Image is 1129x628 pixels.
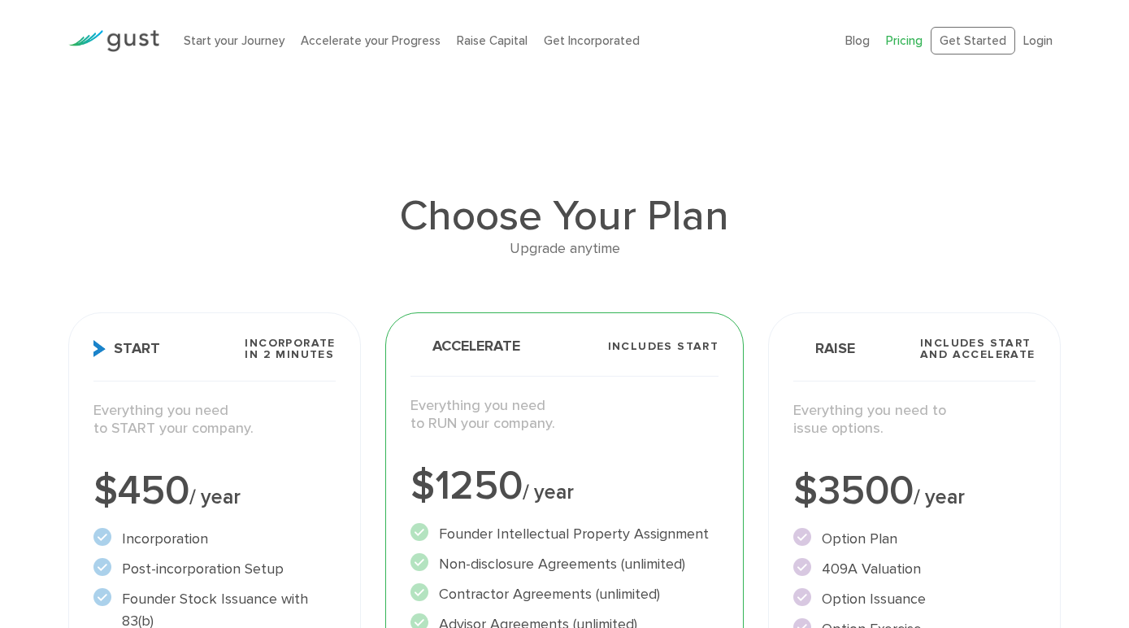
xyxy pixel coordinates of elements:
[608,341,719,352] span: Includes START
[793,588,1035,610] li: Option Issuance
[793,528,1035,550] li: Option Plan
[793,340,855,357] span: Raise
[523,480,574,504] span: / year
[793,558,1035,580] li: 409A Valuation
[301,33,441,48] a: Accelerate your Progress
[886,33,923,48] a: Pricing
[68,238,1060,261] div: Upgrade anytime
[920,338,1036,360] span: Includes START and ACCELERATE
[68,195,1060,238] h1: Choose Your Plan
[93,340,106,357] img: Start Icon X2
[793,471,1035,512] div: $3500
[410,583,719,605] li: Contractor Agreements (unlimited)
[457,33,528,48] a: Raise Capital
[93,402,335,438] p: Everything you need to START your company.
[410,466,719,507] div: $1250
[845,33,870,48] a: Blog
[68,30,159,52] img: Gust Logo
[93,528,335,550] li: Incorporation
[410,397,719,434] p: Everything you need to RUN your company.
[93,558,335,580] li: Post-incorporation Setup
[410,553,719,575] li: Non-disclosure Agreements (unlimited)
[544,33,640,48] a: Get Incorporated
[410,523,719,545] li: Founder Intellectual Property Assignment
[410,339,520,354] span: Accelerate
[189,485,241,509] span: / year
[93,340,160,357] span: Start
[793,402,1035,438] p: Everything you need to issue options.
[931,27,1015,55] a: Get Started
[93,471,335,512] div: $450
[184,33,284,48] a: Start your Journey
[245,338,335,360] span: Incorporate in 2 Minutes
[1023,33,1053,48] a: Login
[914,485,965,509] span: / year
